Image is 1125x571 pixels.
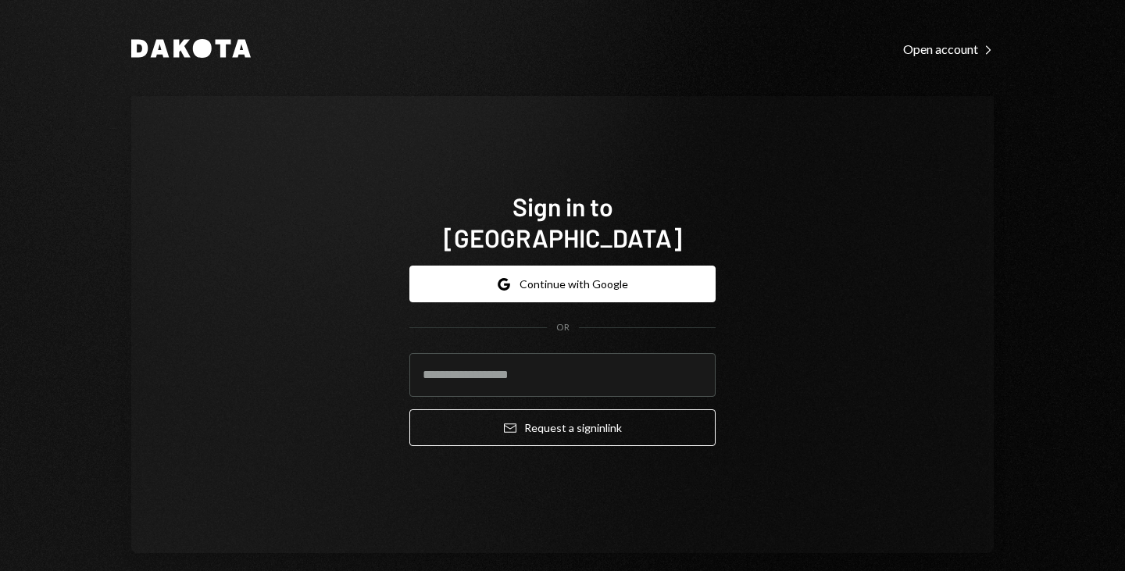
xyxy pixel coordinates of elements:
[556,321,570,334] div: OR
[409,191,716,253] h1: Sign in to [GEOGRAPHIC_DATA]
[409,409,716,446] button: Request a signinlink
[903,40,994,57] a: Open account
[409,266,716,302] button: Continue with Google
[903,41,994,57] div: Open account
